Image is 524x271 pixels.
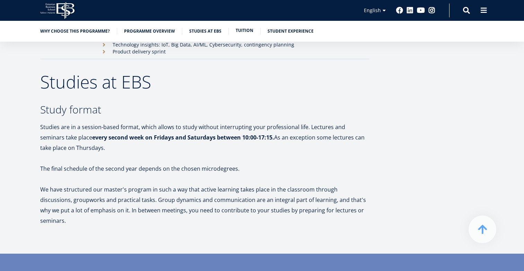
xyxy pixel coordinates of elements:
[8,96,64,103] span: One-year MBA (in Estonian)
[396,7,403,14] a: Facebook
[268,28,314,35] a: Student experience
[40,28,110,35] a: Why choose this programme?
[40,184,369,226] p: We have structured our master's program in such a way that active learning takes place in the cla...
[40,73,369,91] h2: Studies at EBS
[8,105,38,112] span: Two-year MBA
[236,27,253,34] a: Tuition
[40,122,369,153] p: Studies are in a session-based format, which allows to study without interrupting your profession...
[189,28,221,35] a: Studies at EBS
[92,134,274,141] strong: every second week on Fridays and Saturdays between 10:00-17:15.
[165,0,187,7] span: Last Name
[2,106,6,110] input: Two-year MBA
[40,163,369,174] p: The final schedule of the second year depends on the chosen microdegrees.
[40,104,369,115] h3: Study format
[428,7,435,14] a: Instagram
[8,115,67,121] span: Technology Innovation MBA
[99,48,324,55] li: Product delivery sprint
[407,7,413,14] a: Linkedin
[99,41,324,48] li: Technology insights: IoT, Big Data, AI/ML, Cybersecurity, contingency planning
[2,97,6,101] input: One-year MBA (in Estonian)
[124,28,175,35] a: Programme overview
[2,115,6,119] input: Technology Innovation MBA
[417,7,425,14] a: Youtube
